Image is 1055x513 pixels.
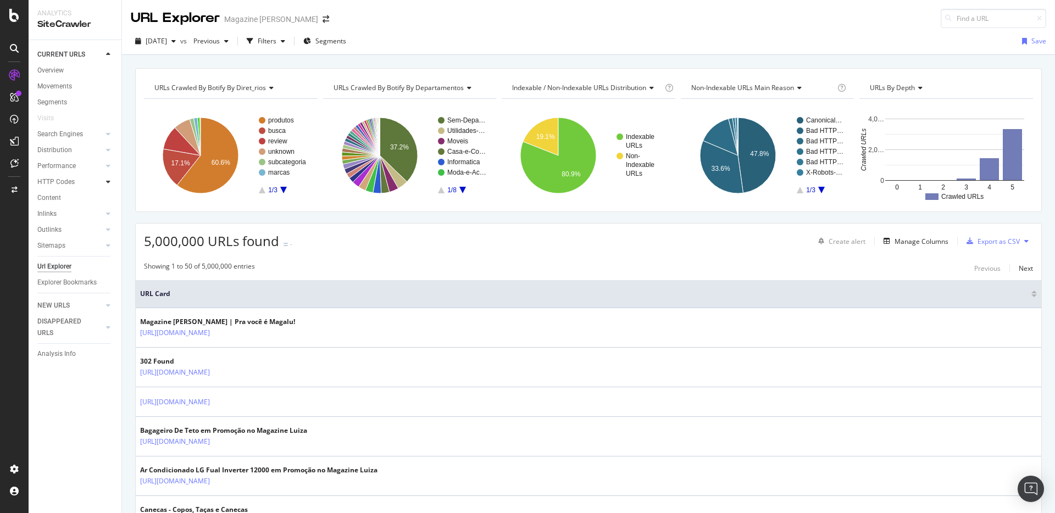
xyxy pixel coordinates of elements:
[37,160,103,172] a: Performance
[140,289,1029,299] span: URL Card
[37,224,62,236] div: Outlinks
[37,97,67,108] div: Segments
[37,144,103,156] a: Distribution
[37,192,114,204] a: Content
[154,83,266,92] span: URLs Crawled By Botify By diret_rios
[1031,36,1046,46] div: Save
[626,161,654,169] text: Indexable
[806,137,843,145] text: Bad HTTP…
[1019,261,1033,275] button: Next
[869,146,885,154] text: 2,0…
[284,243,288,246] img: Equal
[268,137,287,145] text: review
[37,300,103,311] a: NEW URLS
[978,237,1020,246] div: Export as CSV
[268,169,290,176] text: marcas
[691,83,794,92] span: Non-Indexable URLs Main Reason
[806,186,815,194] text: 1/3
[941,9,1046,28] input: Find a URL
[510,79,663,97] h4: Indexable / Non-Indexable URLs Distribution
[829,237,865,246] div: Create alert
[140,476,210,487] a: [URL][DOMAIN_NAME]
[180,36,189,46] span: vs
[711,165,730,172] text: 33.6%
[447,186,457,194] text: 1/8
[331,79,487,97] h4: URLs Crawled By Botify By departamentos
[1019,264,1033,273] div: Next
[37,300,70,311] div: NEW URLS
[814,232,865,250] button: Create alert
[334,83,464,92] span: URLs Crawled By Botify By departamentos
[268,127,286,135] text: busca
[144,232,279,250] span: 5,000,000 URLs found
[447,148,486,155] text: Casa-e-Co…
[37,224,103,236] a: Outlinks
[962,232,1020,250] button: Export as CSV
[895,237,948,246] div: Manage Columns
[447,169,486,176] text: Moda-e-Ac…
[268,148,295,155] text: unknown
[806,127,843,135] text: Bad HTTP…
[131,32,180,50] button: [DATE]
[37,277,97,288] div: Explorer Bookmarks
[942,183,946,191] text: 2
[881,177,885,185] text: 0
[965,183,969,191] text: 3
[268,186,277,194] text: 1/3
[37,49,85,60] div: CURRENT URLS
[242,32,290,50] button: Filters
[37,240,65,252] div: Sitemaps
[868,79,1023,97] h4: URLs by Depth
[37,49,103,60] a: CURRENT URLS
[37,176,103,188] a: HTTP Codes
[171,159,190,167] text: 17.1%
[140,317,295,327] div: Magazine [PERSON_NAME] | Pra você é Magalu!
[870,83,915,92] span: URLs by Depth
[562,170,581,178] text: 80.9%
[224,14,318,25] div: Magazine [PERSON_NAME]
[919,183,923,191] text: 1
[988,183,992,191] text: 4
[37,144,72,156] div: Distribution
[37,348,114,360] a: Analysis Info
[879,235,948,248] button: Manage Columns
[447,158,480,166] text: Informatica
[268,158,306,166] text: subcategoria
[37,160,76,172] div: Performance
[323,108,495,203] svg: A chart.
[447,116,485,124] text: Sem-Depa…
[37,176,75,188] div: HTTP Codes
[37,240,103,252] a: Sitemaps
[626,133,654,141] text: Indexable
[390,143,408,151] text: 37.2%
[37,81,114,92] a: Movements
[37,277,114,288] a: Explorer Bookmarks
[189,32,233,50] button: Previous
[258,36,276,46] div: Filters
[626,142,642,149] text: URLs
[212,159,230,166] text: 60.6%
[1011,183,1015,191] text: 5
[896,183,899,191] text: 0
[140,397,210,408] a: [URL][DOMAIN_NAME]
[681,108,854,203] div: A chart.
[1018,32,1046,50] button: Save
[447,137,468,145] text: Moveis
[37,81,72,92] div: Movements
[323,15,329,23] div: arrow-right-arrow-left
[626,152,640,160] text: Non-
[869,115,885,123] text: 4,0…
[37,129,103,140] a: Search Engines
[131,9,220,27] div: URL Explorer
[37,316,93,339] div: DISAPPEARED URLS
[859,108,1033,203] svg: A chart.
[37,129,83,140] div: Search Engines
[37,65,114,76] a: Overview
[941,193,984,200] text: Crawled URLs
[974,264,1001,273] div: Previous
[144,261,255,275] div: Showing 1 to 50 of 5,000,000 entries
[290,239,292,249] div: -
[37,97,114,108] a: Segments
[140,465,377,475] div: Ar Condicionado LG Fual Inverter 12000 em Promoção no Magazine Luiza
